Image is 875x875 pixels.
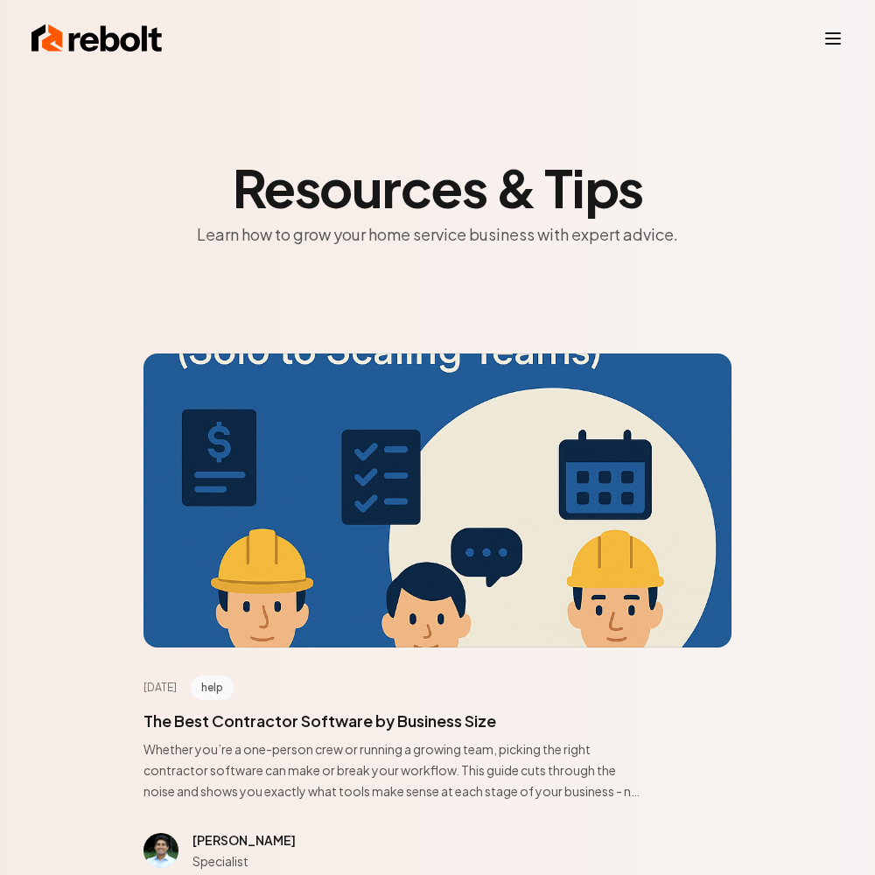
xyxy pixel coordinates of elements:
time: [DATE] [143,681,177,695]
button: Toggle mobile menu [822,28,843,49]
p: Learn how to grow your home service business with expert advice. [143,220,731,248]
img: Rebolt Logo [31,21,163,56]
span: help [191,675,234,700]
a: The Best Contractor Software by Business Size [143,710,496,731]
h2: Resources & Tips [143,161,731,213]
span: [PERSON_NAME] [192,832,296,848]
